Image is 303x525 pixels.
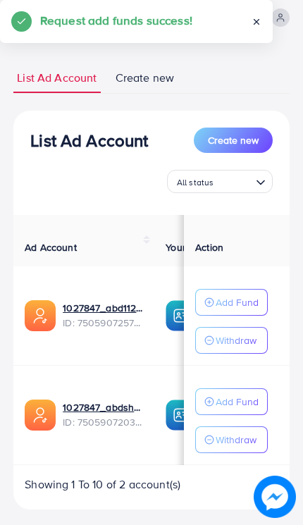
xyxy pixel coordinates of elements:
[40,11,192,30] h5: Request add funds success!
[63,301,143,330] div: <span class='underline'>1027847_abd1122_1747605807106</span></br>7505907257994051591
[256,478,293,515] img: image
[195,240,223,254] span: Action
[195,426,268,453] button: Withdraw
[216,393,259,410] p: Add Fund
[195,289,268,316] button: Add Fund
[167,170,273,193] div: Search for option
[25,300,56,331] img: ic-ads-acc.e4c84228.svg
[63,316,143,330] span: ID: 7505907257994051591
[63,415,143,429] span: ID: 7505907203270901778
[25,240,77,254] span: Ad Account
[175,175,216,190] span: All status
[17,70,97,86] span: List Ad Account
[63,400,143,414] a: 1027847_abdshopify12_1747605731098
[30,130,148,151] h3: List Ad Account
[25,400,56,431] img: ic-ads-acc.e4c84228.svg
[208,133,259,147] span: Create new
[195,388,268,415] button: Add Fund
[63,400,143,429] div: <span class='underline'>1027847_abdshopify12_1747605731098</span></br>7505907203270901778
[166,240,214,254] span: Your BC ID
[216,294,259,311] p: Add Fund
[166,400,197,431] img: ic-ba-acc.ded83a64.svg
[195,327,268,354] button: Withdraw
[216,431,256,448] p: Withdraw
[116,70,175,86] span: Create new
[166,300,197,331] img: ic-ba-acc.ded83a64.svg
[63,301,143,315] a: 1027847_abd1122_1747605807106
[216,332,256,349] p: Withdraw
[194,128,273,153] button: Create new
[217,172,249,190] input: Search for option
[25,476,180,493] span: Showing 1 To 10 of 2 account(s)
